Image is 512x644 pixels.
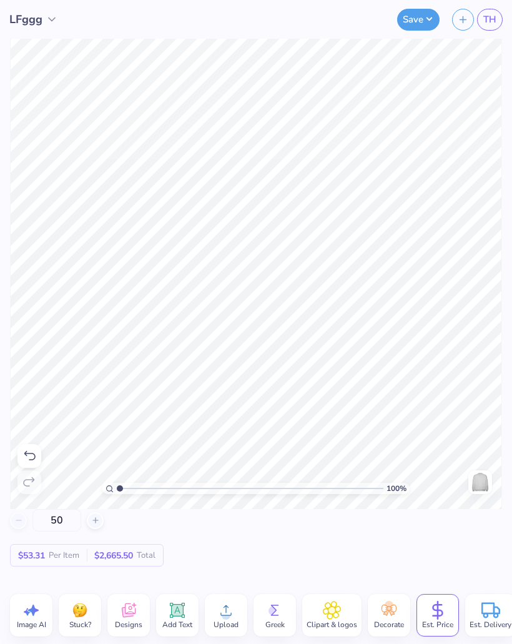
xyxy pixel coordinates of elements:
span: Decorate [374,620,404,630]
img: Back [470,472,490,492]
span: Total [137,549,155,562]
span: Image AI [17,620,46,630]
span: Add Text [162,620,192,630]
a: TH [477,9,503,31]
span: Per Item [49,549,79,562]
span: Greek [265,620,285,630]
span: $2,665.50 [94,549,133,562]
span: Designs [115,620,142,630]
span: LFggg [9,11,42,28]
span: Est. Delivery [470,620,511,630]
span: Upload [214,620,239,630]
span: Stuck? [69,620,91,630]
span: Est. Price [422,620,453,630]
img: Stuck? [71,601,89,620]
span: TH [483,12,496,27]
span: 100 % [386,483,406,494]
span: Clipart & logos [307,620,357,630]
input: – – [32,509,81,532]
span: $53.31 [18,549,45,562]
button: Save [397,9,440,31]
